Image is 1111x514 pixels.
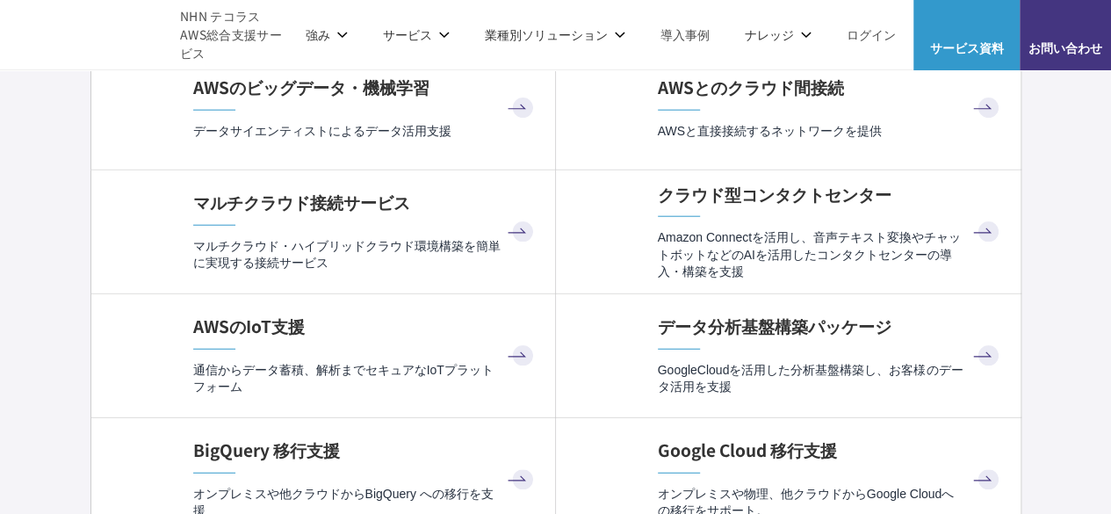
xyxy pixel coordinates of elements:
[383,25,450,44] p: サービス
[658,362,1003,396] p: GoogleCloudを活用した分析基盤構築し、お客様のデータ活用を支援
[193,76,537,99] h4: AWSのビッグデータ・機械学習
[91,294,555,417] a: AWSのIoT支援 通信からデータ蓄積、解析までセキュアなIoTプラットフォーム
[660,25,710,44] a: 導入事例
[193,238,537,272] p: マルチクラウド・ハイブリッドクラウド環境構築を簡単に実現する接続サービス
[556,47,1021,170] a: AWSとのクラウド間接続 AWSと直接接続するネットワークを提供
[91,170,555,293] a: マルチクラウド接続サービス マルチクラウド・ハイブリッドクラウド環境構築を簡単に実現する接続サービス
[1020,39,1111,57] span: お問い合わせ
[658,315,1003,338] h4: データ分析基盤構築パッケージ
[26,7,288,62] a: AWS総合支援サービス C-Chorus NHN テコラスAWS総合支援サービス
[745,25,812,44] p: ナレッジ
[658,183,1003,206] h4: クラウド型コンタクトセンター
[193,362,537,396] p: 通信からデータ蓄積、解析までセキュアなIoTプラットフォーム
[1051,13,1079,34] img: お問い合わせ
[306,25,348,44] p: 強み
[658,76,1003,99] h4: AWSとのクラウド間接続
[556,170,1021,293] a: クラウド型コンタクトセンター Amazon Connectを活用し、音声テキスト変換やチャットボットなどのAIを活用したコンタクトセンターの導入・構築を支援
[91,47,555,170] a: AWSのビッグデータ・機械学習 データサイエンティストによるデータ活用支援
[193,123,537,140] p: データサイエンティストによるデータ活用支援
[658,123,1003,140] p: AWSと直接接続するネットワークを提供
[193,191,537,214] h4: マルチクラウド接続サービス
[847,25,896,44] a: ログイン
[658,229,1003,280] p: Amazon Connectを活用し、音声テキスト変換やチャットボットなどのAIを活用したコンタクトセンターの導入・構築を支援
[556,294,1021,417] a: データ分析基盤構築パッケージ GoogleCloudを活用した分析基盤構築し、お客様のデータ活用を支援
[485,25,625,44] p: 業種別ソリューション
[658,438,1003,462] h4: Google Cloud 移行支援
[193,315,537,338] h4: AWSのIoT支援
[26,17,154,53] img: AWS総合支援サービス C-Chorus
[180,7,288,62] span: NHN テコラス AWS総合支援サービス
[953,13,981,34] img: AWS総合支援サービス C-Chorus サービス資料
[193,438,537,462] h4: BigQuery 移行支援
[913,39,1020,57] span: サービス資料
